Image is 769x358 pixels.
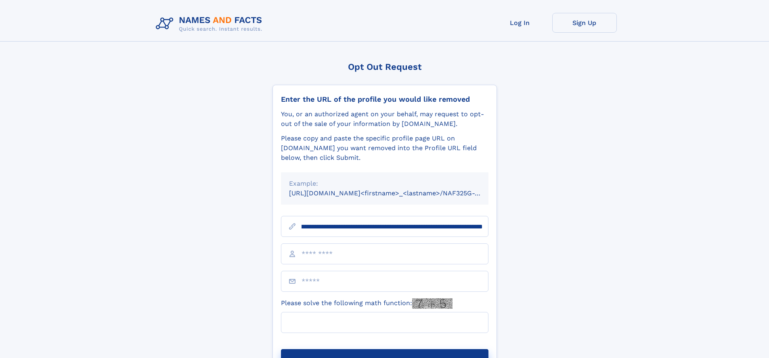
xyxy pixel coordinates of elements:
[281,109,488,129] div: You, or an authorized agent on your behalf, may request to opt-out of the sale of your informatio...
[281,298,453,309] label: Please solve the following math function:
[488,13,552,33] a: Log In
[552,13,617,33] a: Sign Up
[281,95,488,104] div: Enter the URL of the profile you would like removed
[289,179,480,188] div: Example:
[272,62,497,72] div: Opt Out Request
[153,13,269,35] img: Logo Names and Facts
[281,134,488,163] div: Please copy and paste the specific profile page URL on [DOMAIN_NAME] you want removed into the Pr...
[289,189,504,197] small: [URL][DOMAIN_NAME]<firstname>_<lastname>/NAF325G-xxxxxxxx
